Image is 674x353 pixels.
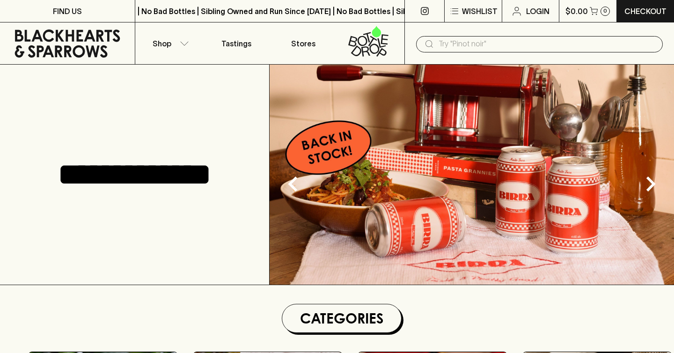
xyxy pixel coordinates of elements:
[603,8,607,14] p: 0
[565,6,588,17] p: $0.00
[153,38,171,49] p: Shop
[291,38,315,49] p: Stores
[286,308,397,329] h1: Categories
[221,38,251,49] p: Tastings
[624,6,667,17] p: Checkout
[203,22,270,64] a: Tastings
[439,37,655,51] input: Try "Pinot noir"
[632,165,669,203] button: Next
[462,6,498,17] p: Wishlist
[270,65,674,285] img: optimise
[274,165,312,203] button: Previous
[270,22,337,64] a: Stores
[53,6,82,17] p: FIND US
[526,6,549,17] p: Login
[135,22,203,64] button: Shop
